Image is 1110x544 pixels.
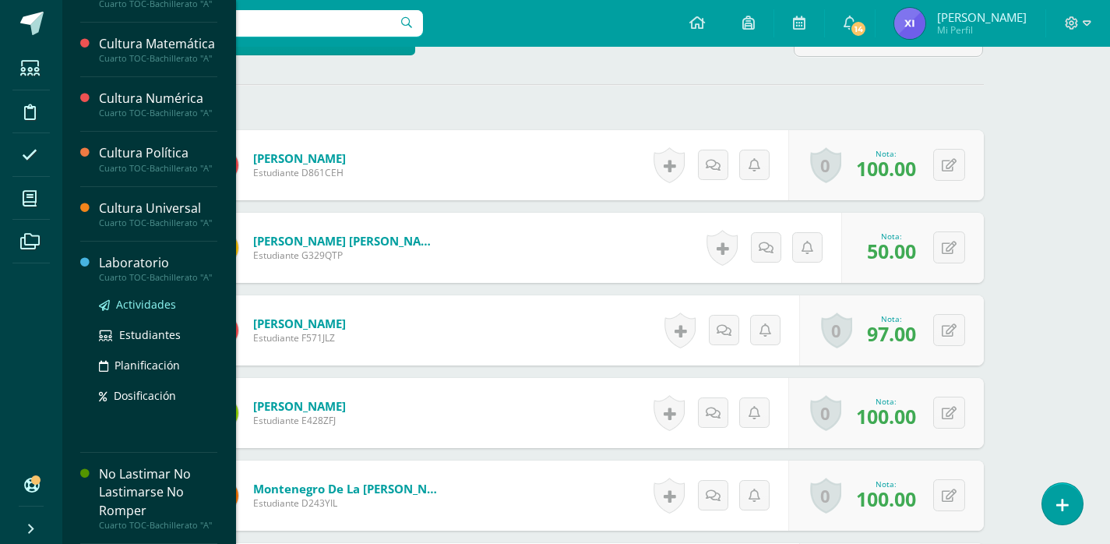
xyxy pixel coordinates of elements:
[810,147,841,183] a: 0
[99,254,217,283] a: LaboratorioCuarto TOC-Bachillerato "A"
[99,387,217,404] a: Dosificación
[99,144,217,173] a: Cultura PolíticaCuarto TOC-Bachillerato "A"
[253,414,346,427] span: Estudiante E428ZFJ
[99,326,217,344] a: Estudiantes
[253,233,440,249] a: [PERSON_NAME] [PERSON_NAME]
[99,200,217,228] a: Cultura UniversalCuarto TOC-Bachillerato "A"
[99,295,217,313] a: Actividades
[821,313,852,348] a: 0
[99,90,217,108] div: Cultura Numérica
[937,23,1027,37] span: Mi Perfil
[253,166,346,179] span: Estudiante D861CEH
[253,481,440,496] a: Montenegro de la [PERSON_NAME][GEOGRAPHIC_DATA]
[810,395,841,431] a: 0
[867,320,916,347] span: 97.00
[856,396,916,407] div: Nota:
[856,486,916,512] span: 100.00
[856,403,916,429] span: 100.00
[850,20,867,37] span: 14
[99,356,217,374] a: Planificación
[99,144,217,162] div: Cultura Política
[115,358,180,373] span: Planificación
[894,8,925,39] img: 1d78fe0e7abd40f829284b7c7ce97193.png
[810,478,841,514] a: 0
[856,148,916,159] div: Nota:
[99,163,217,174] div: Cuarto TOC-Bachillerato "A"
[99,520,217,531] div: Cuarto TOC-Bachillerato "A"
[253,398,346,414] a: [PERSON_NAME]
[116,297,176,312] span: Actividades
[867,238,916,264] span: 50.00
[867,313,916,324] div: Nota:
[99,90,217,118] a: Cultura NuméricaCuarto TOC-Bachillerato "A"
[856,155,916,182] span: 100.00
[253,331,346,344] span: Estudiante F571JLZ
[253,150,346,166] a: [PERSON_NAME]
[867,231,916,242] div: Nota:
[99,200,217,217] div: Cultura Universal
[119,327,181,342] span: Estudiantes
[99,465,217,530] a: No Lastimar No Lastimarse No RomperCuarto TOC-Bachillerato "A"
[99,217,217,228] div: Cuarto TOC-Bachillerato "A"
[99,254,217,272] div: Laboratorio
[856,479,916,489] div: Nota:
[253,316,346,331] a: [PERSON_NAME]
[114,388,176,403] span: Dosificación
[99,272,217,283] div: Cuarto TOC-Bachillerato "A"
[253,496,440,510] span: Estudiante D243YIL
[937,9,1027,25] span: [PERSON_NAME]
[99,53,217,64] div: Cuarto TOC-Bachillerato "A"
[72,10,423,37] input: Busca un usuario...
[99,465,217,519] div: No Lastimar No Lastimarse No Romper
[99,35,217,64] a: Cultura MatemáticaCuarto TOC-Bachillerato "A"
[99,35,217,53] div: Cultura Matemática
[99,108,217,118] div: Cuarto TOC-Bachillerato "A"
[253,249,440,262] span: Estudiante G329QTP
